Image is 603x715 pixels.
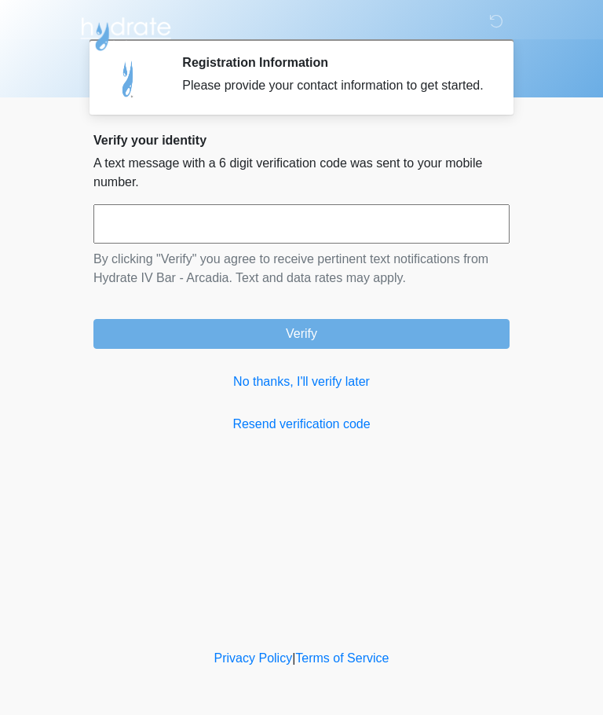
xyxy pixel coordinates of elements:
div: Please provide your contact information to get started. [182,76,486,95]
a: | [292,651,295,665]
h2: Verify your identity [93,133,510,148]
img: Agent Avatar [105,55,152,102]
img: Hydrate IV Bar - Arcadia Logo [78,12,174,52]
a: No thanks, I'll verify later [93,372,510,391]
a: Privacy Policy [214,651,293,665]
p: By clicking "Verify" you agree to receive pertinent text notifications from Hydrate IV Bar - Arca... [93,250,510,288]
p: A text message with a 6 digit verification code was sent to your mobile number. [93,154,510,192]
a: Resend verification code [93,415,510,434]
button: Verify [93,319,510,349]
a: Terms of Service [295,651,389,665]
